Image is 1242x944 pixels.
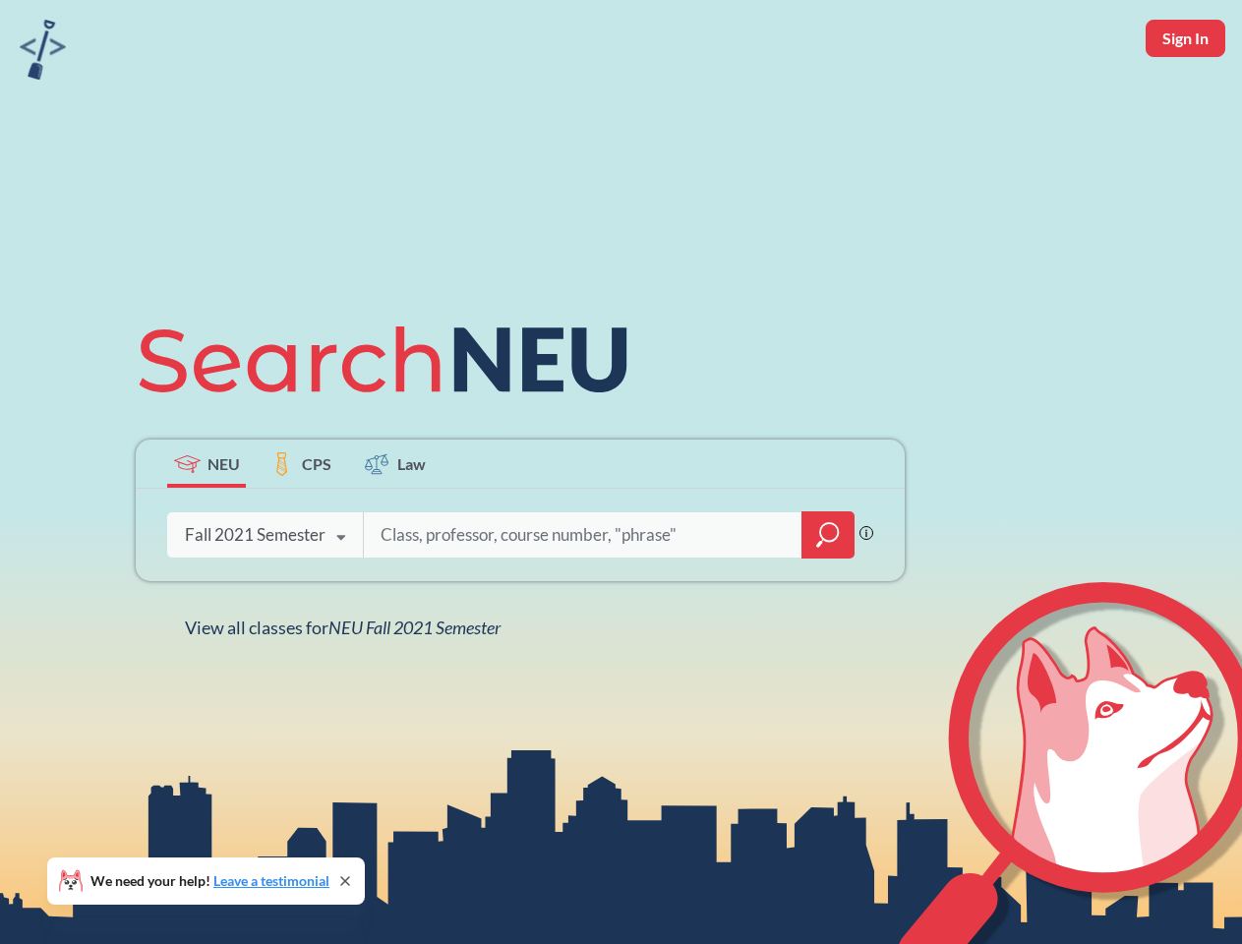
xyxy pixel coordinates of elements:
span: View all classes for [185,617,501,638]
a: Leave a testimonial [213,872,329,889]
input: Class, professor, course number, "phrase" [379,514,788,556]
div: Fall 2021 Semester [185,524,325,546]
span: NEU [207,452,240,475]
button: Sign In [1146,20,1225,57]
a: sandbox logo [20,20,66,86]
span: We need your help! [90,874,329,888]
svg: magnifying glass [816,521,840,549]
span: Law [397,452,426,475]
span: CPS [302,452,331,475]
img: sandbox logo [20,20,66,80]
div: magnifying glass [801,511,855,559]
span: NEU Fall 2021 Semester [328,617,501,638]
